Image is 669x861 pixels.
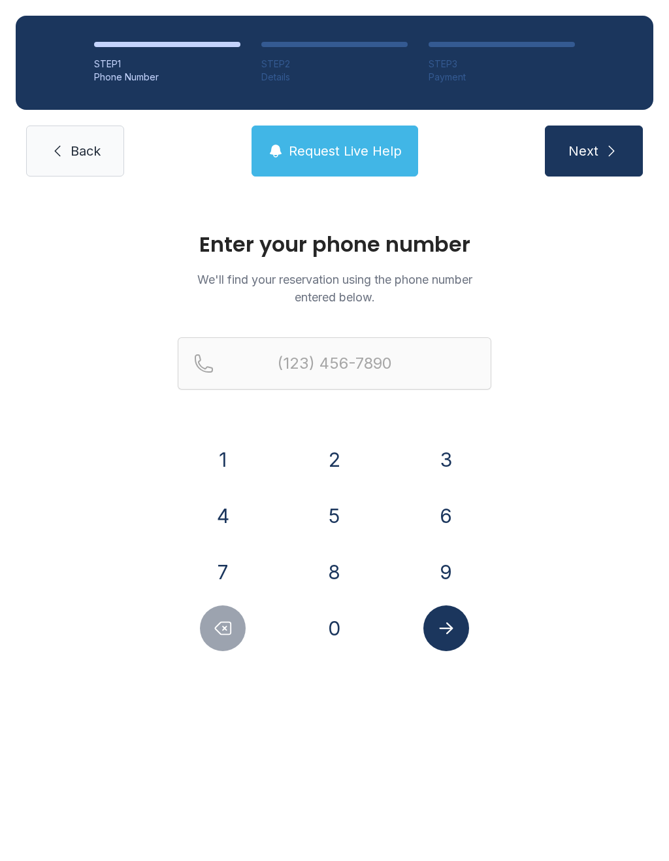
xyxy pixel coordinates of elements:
[423,549,469,595] button: 9
[200,605,246,651] button: Delete number
[423,437,469,482] button: 3
[568,142,598,160] span: Next
[312,605,357,651] button: 0
[94,71,240,84] div: Phone Number
[289,142,402,160] span: Request Live Help
[423,493,469,539] button: 6
[178,337,491,390] input: Reservation phone number
[312,549,357,595] button: 8
[71,142,101,160] span: Back
[429,71,575,84] div: Payment
[261,71,408,84] div: Details
[94,58,240,71] div: STEP 1
[200,437,246,482] button: 1
[178,271,491,306] p: We'll find your reservation using the phone number entered below.
[312,493,357,539] button: 5
[423,605,469,651] button: Submit lookup form
[312,437,357,482] button: 2
[429,58,575,71] div: STEP 3
[178,234,491,255] h1: Enter your phone number
[261,58,408,71] div: STEP 2
[200,549,246,595] button: 7
[200,493,246,539] button: 4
